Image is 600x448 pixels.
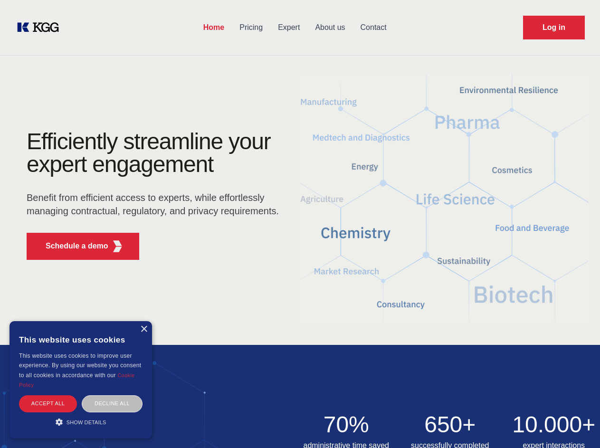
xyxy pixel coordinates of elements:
button: Schedule a demoKGG Fifth Element RED [27,233,139,260]
div: This website uses cookies [19,328,143,351]
img: KGG Fifth Element RED [300,62,589,335]
p: Schedule a demo [46,240,108,252]
div: Show details [19,417,143,427]
h2: 650+ [404,413,496,436]
img: KGG Fifth Element RED [112,240,124,252]
a: Cookie Policy [19,372,135,388]
h1: Efficiently streamline your expert engagement [27,130,285,176]
a: About us [307,15,352,40]
a: Expert [270,15,307,40]
div: Accept all [19,395,77,412]
h2: 70% [300,413,393,436]
a: Contact [353,15,394,40]
a: Request Demo [523,16,585,39]
a: KOL Knowledge Platform: Talk to Key External Experts (KEE) [15,20,67,35]
div: Decline all [82,395,143,412]
span: Show details [67,419,106,425]
span: This website uses cookies to improve user experience. By using our website you consent to all coo... [19,353,141,379]
a: Home [196,15,232,40]
div: Close [140,326,147,333]
a: Pricing [232,15,270,40]
p: Benefit from efficient access to experts, while effortlessly managing contractual, regulatory, an... [27,191,285,218]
